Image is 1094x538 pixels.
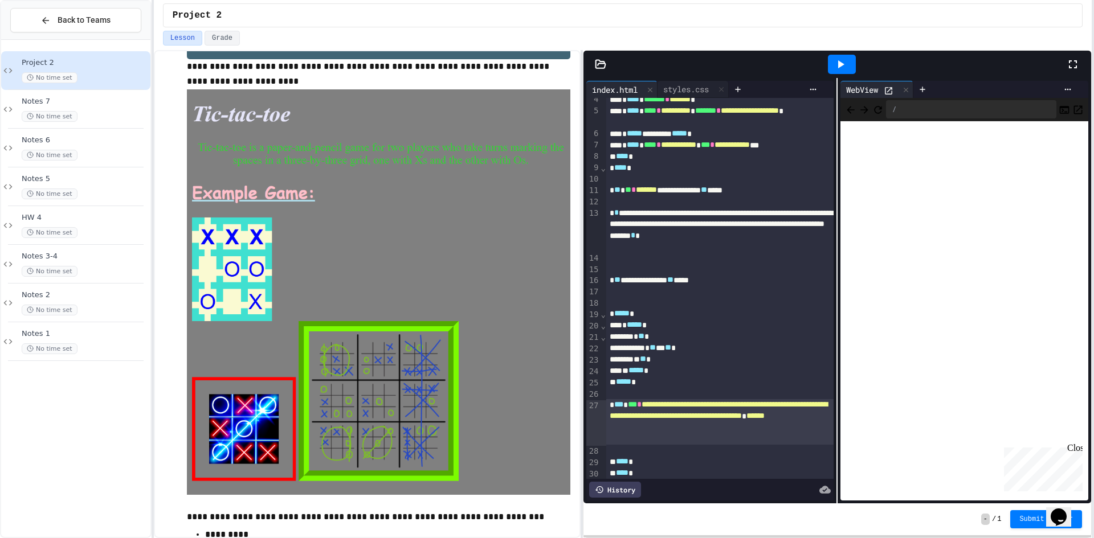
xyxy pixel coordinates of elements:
div: / [886,100,1056,118]
span: Notes 2 [22,290,148,300]
div: 22 [586,343,601,355]
span: / [992,515,996,524]
span: Back to Teams [58,14,111,26]
div: 21 [586,332,601,343]
div: 24 [586,366,601,377]
div: 20 [586,321,601,332]
span: Notes 1 [22,329,148,339]
span: Project 2 [22,58,148,68]
div: 19 [586,309,601,321]
div: 30 [586,469,601,480]
div: 28 [586,446,601,457]
span: Notes 7 [22,97,148,106]
button: Submit Answer [1010,510,1082,528]
span: No time set [22,266,77,277]
div: 4 [586,94,601,105]
button: Grade [205,31,240,46]
span: Fold line [600,321,606,330]
span: Notes 6 [22,135,148,145]
div: styles.css [658,81,729,98]
div: styles.css [658,83,715,95]
span: Fold line [600,163,606,173]
div: 12 [586,196,601,208]
span: No time set [22,343,77,354]
iframe: chat widget [999,443,1083,491]
div: 5 [586,105,601,128]
span: Project 2 [173,9,222,22]
div: index.html [586,81,658,98]
div: 8 [586,151,601,162]
button: Back to Teams [10,8,141,32]
div: History [589,482,641,498]
span: No time set [22,188,77,199]
div: 29 [586,457,601,469]
div: 17 [586,286,601,298]
div: 27 [586,400,601,446]
div: Chat with us now!Close [5,5,79,72]
iframe: chat widget [1046,492,1083,527]
span: 1 [997,515,1001,524]
span: Notes 5 [22,174,148,184]
span: Notes 3-4 [22,252,148,261]
div: 15 [586,264,601,276]
div: 14 [586,253,601,264]
button: Lesson [163,31,202,46]
div: WebView [840,81,913,98]
span: No time set [22,72,77,83]
span: No time set [22,227,77,238]
button: Open in new tab [1072,102,1084,116]
div: 10 [586,174,601,185]
span: Fold line [600,310,606,319]
div: 26 [586,389,601,400]
div: 11 [586,185,601,196]
span: Submit Answer [1019,515,1073,524]
div: 13 [586,208,601,253]
span: Forward [859,102,870,116]
div: 18 [586,298,601,309]
div: WebView [840,84,884,96]
span: Fold line [600,332,606,342]
div: 23 [586,355,601,366]
span: Back [845,102,856,116]
div: 25 [586,377,601,389]
span: No time set [22,111,77,122]
button: Console [1059,102,1070,116]
iframe: Web Preview [840,121,1088,501]
div: 7 [586,139,601,151]
span: HW 4 [22,213,148,223]
button: Refresh [872,102,884,116]
div: index.html [586,84,643,96]
span: No time set [22,150,77,161]
span: - [981,514,990,525]
div: 9 [586,162,601,174]
div: 6 [586,128,601,139]
span: No time set [22,305,77,315]
div: 16 [586,275,601,286]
